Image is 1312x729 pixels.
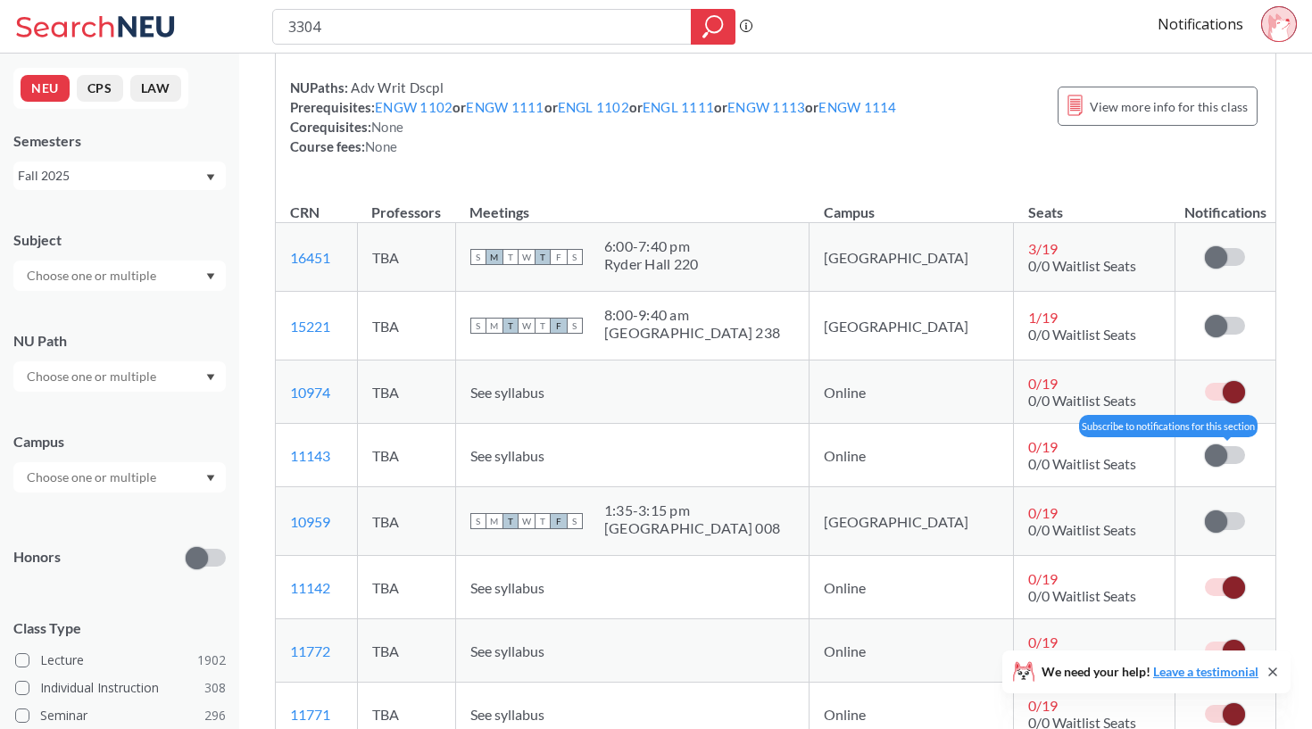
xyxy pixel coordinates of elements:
a: 10974 [290,384,330,401]
span: T [535,513,551,529]
span: F [551,318,567,334]
a: 10959 [290,513,330,530]
td: TBA [357,556,455,619]
span: 0 / 19 [1028,570,1058,587]
span: 0 / 19 [1028,504,1058,521]
div: Dropdown arrow [13,361,226,392]
span: None [371,119,403,135]
span: F [551,249,567,265]
div: CRN [290,203,320,222]
div: magnifying glass [691,9,735,45]
a: 15221 [290,318,330,335]
span: F [551,513,567,529]
svg: Dropdown arrow [206,174,215,181]
a: Leave a testimonial [1153,664,1258,679]
svg: Dropdown arrow [206,374,215,381]
input: Choose one or multiple [18,467,168,488]
button: NEU [21,75,70,102]
span: Class Type [13,618,226,638]
a: ENGW 1102 [375,99,453,115]
td: TBA [357,619,455,683]
span: See syllabus [470,579,544,596]
div: NUPaths: Prerequisites: or or or or or Corequisites: Course fees: [290,78,897,156]
label: Individual Instruction [15,676,226,700]
input: Choose one or multiple [18,366,168,387]
div: Dropdown arrow [13,462,226,493]
span: T [535,249,551,265]
span: See syllabus [470,706,544,723]
td: TBA [357,292,455,360]
input: Class, professor, course number, "phrase" [286,12,678,42]
a: 11142 [290,579,330,596]
th: Campus [810,185,1014,223]
button: CPS [77,75,123,102]
span: S [567,318,583,334]
td: [GEOGRAPHIC_DATA] [810,487,1014,556]
span: Adv Writ Dscpl [348,79,444,95]
td: Online [810,556,1014,619]
svg: Dropdown arrow [206,273,215,280]
span: We need your help! [1042,666,1258,678]
span: S [470,513,486,529]
span: M [486,318,502,334]
div: 6:00 - 7:40 pm [604,237,699,255]
span: 0/0 Waitlist Seats [1028,257,1136,274]
span: 0/0 Waitlist Seats [1028,587,1136,604]
span: T [502,513,519,529]
a: 16451 [290,249,330,266]
span: 0 / 19 [1028,697,1058,714]
span: 0/0 Waitlist Seats [1028,455,1136,472]
div: NU Path [13,331,226,351]
a: Notifications [1158,14,1243,34]
span: T [502,249,519,265]
span: 0/0 Waitlist Seats [1028,392,1136,409]
span: 0 / 19 [1028,634,1058,650]
span: W [519,513,535,529]
span: W [519,249,535,265]
th: Professors [357,185,455,223]
span: 0/0 Waitlist Seats [1028,326,1136,343]
a: ENGL 1102 [558,99,629,115]
a: 11143 [290,447,330,464]
span: W [519,318,535,334]
span: 308 [204,678,226,698]
span: S [567,513,583,529]
a: ENGW 1114 [818,99,896,115]
div: Dropdown arrow [13,261,226,291]
button: LAW [130,75,181,102]
span: See syllabus [470,642,544,659]
span: See syllabus [470,384,544,401]
th: Meetings [455,185,809,223]
td: [GEOGRAPHIC_DATA] [810,292,1014,360]
span: T [535,318,551,334]
div: Fall 2025 [18,166,204,186]
div: Ryder Hall 220 [604,255,699,273]
span: See syllabus [470,447,544,464]
td: TBA [357,223,455,292]
span: 3 / 19 [1028,240,1058,257]
div: Fall 2025Dropdown arrow [13,162,226,190]
td: Online [810,619,1014,683]
span: S [470,249,486,265]
th: Notifications [1175,185,1275,223]
th: Seats [1014,185,1175,223]
div: 1:35 - 3:15 pm [604,501,780,519]
span: None [365,138,397,154]
td: Online [810,360,1014,424]
label: Seminar [15,704,226,727]
span: View more info for this class [1090,95,1248,118]
input: Choose one or multiple [18,265,168,286]
span: 0 / 19 [1028,375,1058,392]
td: [GEOGRAPHIC_DATA] [810,223,1014,292]
svg: magnifying glass [702,14,724,39]
td: TBA [357,424,455,487]
span: S [470,318,486,334]
div: [GEOGRAPHIC_DATA] 238 [604,324,780,342]
td: TBA [357,360,455,424]
div: Subject [13,230,226,250]
p: Honors [13,547,61,567]
div: Campus [13,432,226,451]
a: ENGW 1113 [727,99,805,115]
a: ENGL 1111 [643,99,714,115]
span: 296 [204,706,226,725]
